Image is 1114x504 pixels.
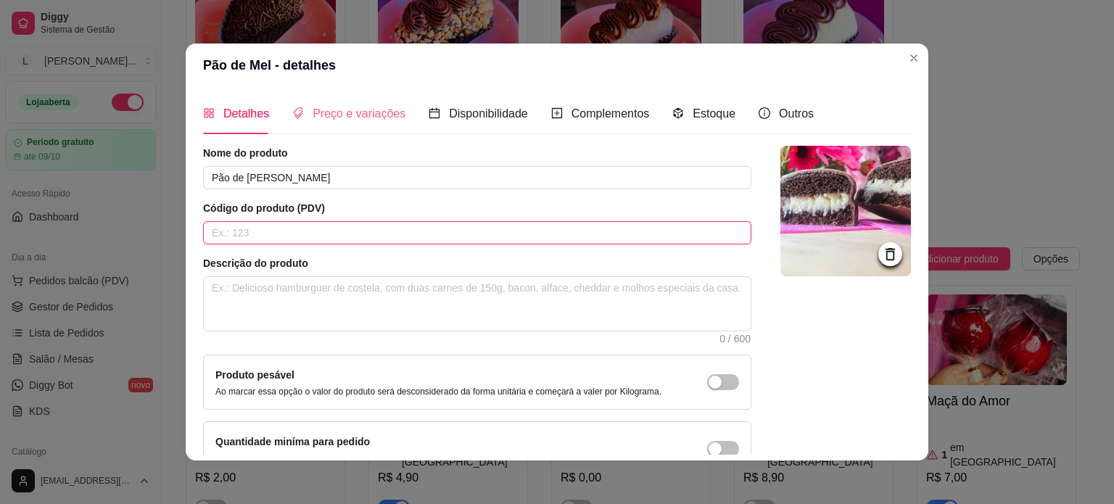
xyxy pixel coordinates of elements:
[203,256,751,270] article: Descrição do produto
[572,107,650,120] span: Complementos
[203,221,751,244] input: Ex.: 123
[693,107,735,120] span: Estoque
[779,107,814,120] span: Outros
[203,146,751,160] article: Nome do produto
[215,436,370,447] label: Quantidade miníma para pedido
[292,107,304,119] span: tags
[215,453,529,464] p: Ao habilitar seus clientes terão que pedir uma quantidade miníma desse produto.
[215,369,294,381] label: Produto pesável
[223,107,269,120] span: Detalhes
[203,201,751,215] article: Código do produto (PDV)
[313,107,405,120] span: Preço e variações
[449,107,528,120] span: Disponibilidade
[759,107,770,119] span: info-circle
[186,44,928,87] header: Pão de Mel - detalhes
[780,146,911,276] img: logo da loja
[672,107,684,119] span: code-sandbox
[551,107,563,119] span: plus-square
[215,386,661,397] p: Ao marcar essa opção o valor do produto será desconsiderado da forma unitária e começará a valer ...
[429,107,440,119] span: calendar
[902,46,925,70] button: Close
[203,107,215,119] span: appstore
[203,166,751,189] input: Ex.: Hamburguer de costela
